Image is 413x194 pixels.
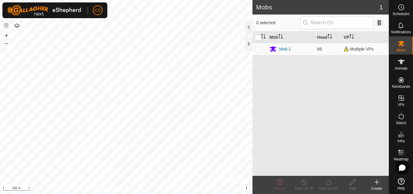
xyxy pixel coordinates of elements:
div: Edit [340,186,365,191]
th: VP [341,31,389,43]
th: Head [315,31,341,43]
span: Notifications [391,30,411,34]
div: Mob 1 [279,46,291,52]
input: Search (S) [301,16,374,29]
button: + [3,32,10,39]
div: Create [365,186,389,191]
span: Delete [275,186,285,191]
span: Infra [397,139,405,143]
span: Neckbands [392,85,410,88]
button: Reset Map [3,22,10,29]
a: Help [389,176,413,192]
th: Mob [267,31,314,43]
span: Heatmap [394,157,408,161]
button: i [243,185,250,191]
span: 0 selected [256,20,300,26]
span: Animals [395,67,408,70]
a: Privacy Policy [102,186,125,192]
span: Mobs [397,48,405,52]
span: Schedules [392,12,409,16]
button: – [3,40,10,47]
p-sorticon: Activate to sort [327,35,332,40]
p-sorticon: Activate to sort [349,35,354,40]
div: Turn Off VP [292,186,316,191]
span: Multiple VPs [344,47,374,51]
span: 98 [317,47,322,51]
p-sorticon: Activate to sort [261,35,266,40]
span: i [246,185,247,190]
h2: Mobs [256,4,379,11]
a: Contact Us [132,186,150,192]
img: Gallagher Logo [7,5,83,16]
button: Map Layers [13,22,21,29]
span: VPs [398,103,404,107]
span: Status [396,121,406,125]
span: Help [397,186,405,190]
span: 1 [379,3,383,12]
span: CD [95,7,101,14]
p-sorticon: Activate to sort [278,35,283,40]
div: Turn On VP [316,186,340,191]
